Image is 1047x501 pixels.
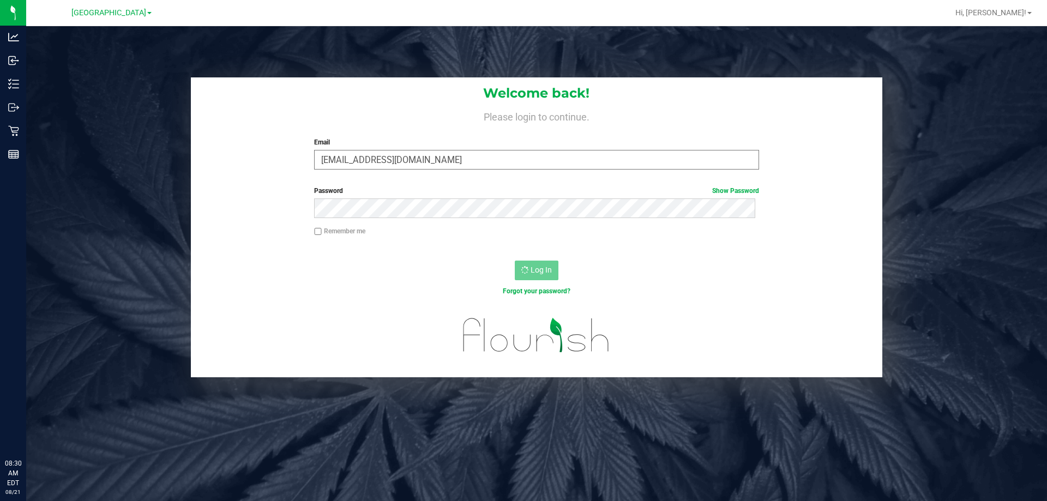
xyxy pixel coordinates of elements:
[5,488,21,496] p: 08/21
[8,125,19,136] inline-svg: Retail
[450,307,623,363] img: flourish_logo.svg
[314,228,322,236] input: Remember me
[191,86,882,100] h1: Welcome back!
[8,102,19,113] inline-svg: Outbound
[8,79,19,89] inline-svg: Inventory
[8,55,19,66] inline-svg: Inbound
[503,287,570,295] a: Forgot your password?
[531,265,552,274] span: Log In
[712,187,759,195] a: Show Password
[314,137,759,147] label: Email
[71,8,146,17] span: [GEOGRAPHIC_DATA]
[8,149,19,160] inline-svg: Reports
[314,226,365,236] label: Remember me
[5,458,21,488] p: 08:30 AM EDT
[515,261,558,280] button: Log In
[314,187,343,195] span: Password
[955,8,1026,17] span: Hi, [PERSON_NAME]!
[8,32,19,43] inline-svg: Analytics
[191,109,882,122] h4: Please login to continue.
